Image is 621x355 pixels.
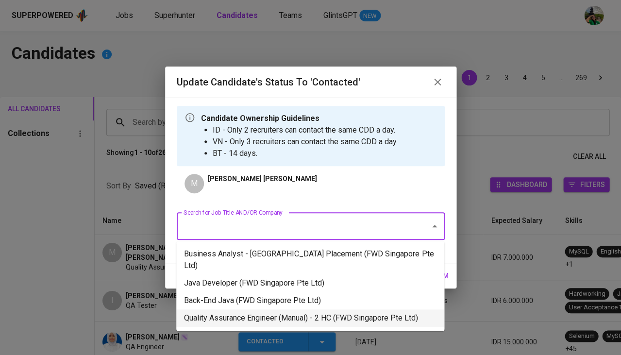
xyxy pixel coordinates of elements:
[213,136,398,148] li: VN - Only 3 recruiters can contact the same CDD a day.
[176,274,444,292] li: Java Developer (FWD Singapore Pte Ltd)
[176,309,444,327] li: Quality Assurance Engineer (Manual) - 2 HC (FWD Singapore Pte Ltd)
[201,113,398,124] p: Candidate Ownership Guidelines
[428,220,441,233] button: Close
[208,174,317,184] p: [PERSON_NAME] [PERSON_NAME]
[176,292,444,309] li: Back-End Java (FWD Singapore Pte Ltd)
[176,245,444,274] li: Business Analyst - [GEOGRAPHIC_DATA] Placement (FWD Singapore Pte Ltd)
[213,124,398,136] li: ID - Only 2 recruiters can contact the same CDD a day.
[213,148,398,159] li: BT - 14 days.
[177,74,360,90] h6: Update Candidate's Status to 'Contacted'
[185,174,204,193] div: M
